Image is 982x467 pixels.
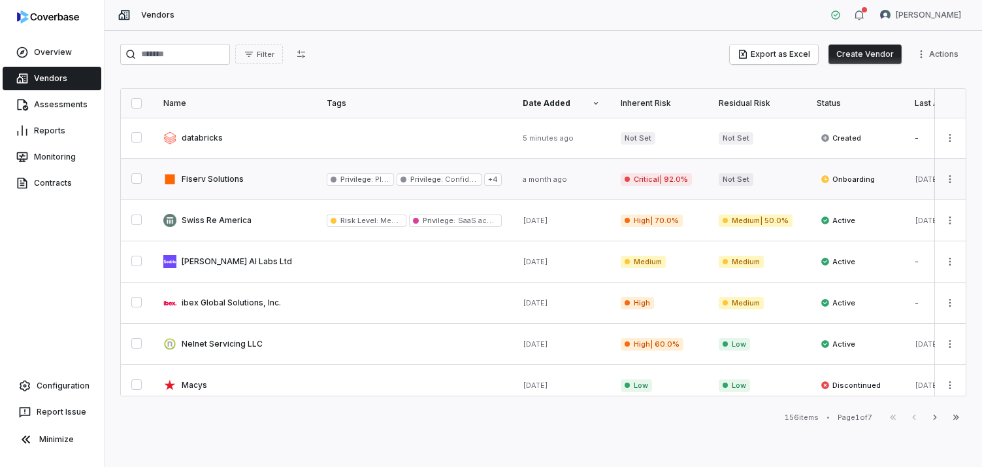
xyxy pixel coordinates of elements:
span: High [621,297,654,309]
div: Page 1 of 7 [838,413,872,423]
button: Create Vendor [828,44,902,64]
span: Not Set [719,173,753,186]
button: Report Issue [5,400,99,424]
a: Assessments [3,93,101,116]
span: Active [821,298,855,308]
span: Medium [719,256,764,268]
span: Filter [257,50,274,60]
button: More actions [940,334,960,354]
span: a month ago [523,175,567,184]
span: Onboarding [821,174,875,184]
span: Active [821,215,855,226]
div: 156 items [785,413,819,423]
span: [DATE] [523,257,548,266]
span: [DATE] [523,298,548,307]
div: Name [163,98,306,109]
span: Medium [378,216,408,225]
span: [DATE] [523,216,548,225]
span: Vendors [141,10,174,20]
button: More actions [940,169,960,189]
span: Critical | 92.0% [621,173,692,186]
span: Active [821,339,855,349]
span: Risk Level : [340,216,378,225]
button: More actions [940,375,960,395]
span: Not Set [719,132,753,145]
a: Configuration [5,374,99,398]
span: 5 minutes ago [523,133,574,143]
span: Confidential Internal Data [443,175,536,184]
button: Filter [235,44,283,64]
img: Danny Higdon avatar [880,10,891,20]
span: Privilege : [340,175,373,184]
button: More actions [940,211,960,230]
span: High | 60.0% [621,338,683,351]
span: High | 70.0% [621,215,683,227]
span: Privilege : [423,216,455,225]
div: • [827,413,830,422]
span: [DATE] [915,339,940,349]
span: Low [719,338,750,351]
span: [DATE] [523,381,548,390]
span: [DATE] [915,381,940,390]
a: Contracts [3,171,101,195]
span: [DATE] [915,216,940,225]
div: Date Added [523,98,600,109]
button: Danny Higdon avatar[PERSON_NAME] [872,5,969,25]
span: Active [821,256,855,267]
span: Medium [621,256,666,268]
span: [PERSON_NAME] [896,10,961,20]
button: Minimize [5,426,99,453]
span: PII Data Access [373,175,431,184]
div: Residual Risk [719,98,796,109]
span: SaaS access [455,216,504,225]
span: Low [719,379,750,392]
span: Medium | 50.0% [719,215,793,227]
a: Vendors [3,67,101,90]
div: Inherent Risk [621,98,698,109]
span: Created [821,133,861,143]
span: Medium [719,297,764,309]
span: Not Set [621,132,655,145]
a: Monitoring [3,145,101,169]
a: Overview [3,41,101,64]
a: Reports [3,119,101,143]
button: More actions [912,44,966,64]
div: Tags [327,98,502,109]
span: [DATE] [915,175,940,184]
button: Export as Excel [730,44,818,64]
span: [DATE] [523,339,548,349]
div: Status [817,98,894,109]
span: + 4 [484,173,502,186]
span: Low [621,379,652,392]
img: logo-D7KZi-bG.svg [17,10,79,24]
button: More actions [940,128,960,148]
span: Privilege : [410,175,443,184]
button: More actions [940,293,960,313]
span: Discontinued [821,380,881,390]
button: More actions [940,252,960,271]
